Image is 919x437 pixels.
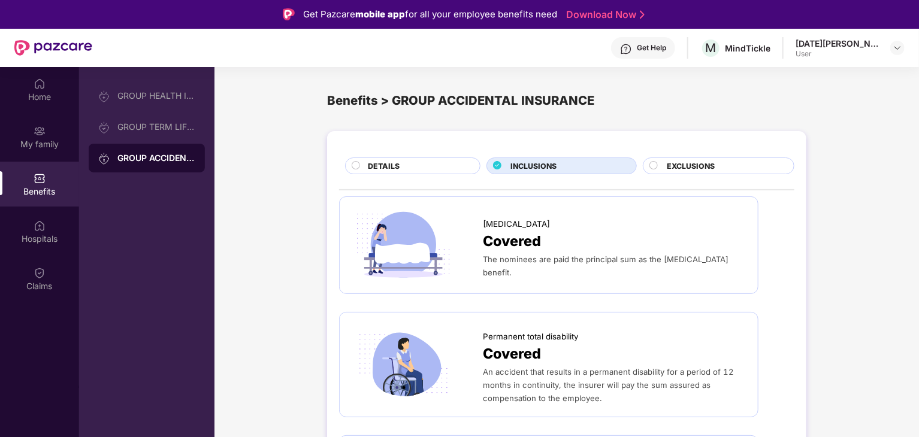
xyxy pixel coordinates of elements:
[368,160,400,172] span: DETAILS
[796,49,879,59] div: User
[706,41,717,55] span: M
[483,230,541,253] span: Covered
[34,267,46,279] img: svg+xml;base64,PHN2ZyBpZD0iQ2xhaW0iIHhtbG5zPSJodHRwOi8vd3d3LnczLm9yZy8yMDAwL3N2ZyIgd2lkdGg9IjIwIi...
[483,218,550,230] span: [MEDICAL_DATA]
[352,329,455,400] img: icon
[14,40,92,56] img: New Pazcare Logo
[34,78,46,90] img: svg+xml;base64,PHN2ZyBpZD0iSG9tZSIgeG1sbnM9Imh0dHA6Ly93d3cudzMub3JnLzIwMDAvc3ZnIiB3aWR0aD0iMjAiIG...
[620,43,632,55] img: svg+xml;base64,PHN2ZyBpZD0iSGVscC0zMngzMiIgeG1sbnM9Imh0dHA6Ly93d3cudzMub3JnLzIwMDAvc3ZnIiB3aWR0aD...
[117,91,195,101] div: GROUP HEALTH INSURANCE
[893,43,902,53] img: svg+xml;base64,PHN2ZyBpZD0iRHJvcGRvd24tMzJ4MzIiIHhtbG5zPSJodHRwOi8vd3d3LnczLm9yZy8yMDAwL3N2ZyIgd2...
[98,122,110,133] img: svg+xml;base64,PHN2ZyB3aWR0aD0iMjAiIGhlaWdodD0iMjAiIHZpZXdCb3g9IjAgMCAyMCAyMCIgZmlsbD0ibm9uZSIgeG...
[667,160,715,172] span: EXCLUSIONS
[637,43,666,53] div: Get Help
[303,7,557,22] div: Get Pazcare for all your employee benefits need
[483,367,734,403] span: An accident that results in a permanent disability for a period of 12 months in continuity, the i...
[327,91,806,110] div: Benefits > GROUP ACCIDENTAL INSURANCE
[34,125,46,137] img: svg+xml;base64,PHN2ZyB3aWR0aD0iMjAiIGhlaWdodD0iMjAiIHZpZXdCb3g9IjAgMCAyMCAyMCIgZmlsbD0ibm9uZSIgeG...
[283,8,295,20] img: Logo
[483,343,541,365] span: Covered
[98,153,110,165] img: svg+xml;base64,PHN2ZyB3aWR0aD0iMjAiIGhlaWdodD0iMjAiIHZpZXdCb3g9IjAgMCAyMCAyMCIgZmlsbD0ibm9uZSIgeG...
[34,220,46,232] img: svg+xml;base64,PHN2ZyBpZD0iSG9zcGl0YWxzIiB4bWxucz0iaHR0cDovL3d3dy53My5vcmcvMjAwMC9zdmciIHdpZHRoPS...
[483,254,728,277] span: The nominees are paid the principal sum as the [MEDICAL_DATA] benefit.
[117,122,195,132] div: GROUP TERM LIFE INSURANCE
[352,209,455,281] img: icon
[483,330,579,343] span: Permanent total disability
[355,8,405,20] strong: mobile app
[510,160,557,172] span: INCLUSIONS
[98,90,110,102] img: svg+xml;base64,PHN2ZyB3aWR0aD0iMjAiIGhlaWdodD0iMjAiIHZpZXdCb3g9IjAgMCAyMCAyMCIgZmlsbD0ibm9uZSIgeG...
[796,38,879,49] div: [DATE][PERSON_NAME]
[34,172,46,184] img: svg+xml;base64,PHN2ZyBpZD0iQmVuZWZpdHMiIHhtbG5zPSJodHRwOi8vd3d3LnczLm9yZy8yMDAwL3N2ZyIgd2lkdGg9Ij...
[117,152,195,164] div: GROUP ACCIDENTAL INSURANCE
[566,8,641,21] a: Download Now
[725,43,770,54] div: MindTickle
[640,8,645,21] img: Stroke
